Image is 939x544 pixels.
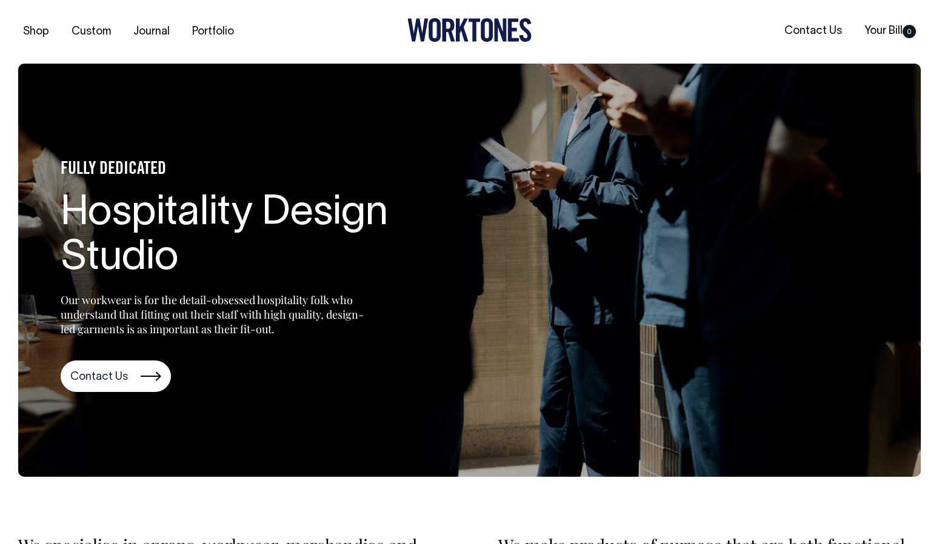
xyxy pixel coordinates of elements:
a: Journal [129,22,175,42]
a: Contact Us [780,21,847,41]
a: Shop [18,22,54,42]
a: Custom [67,22,116,42]
a: Contact Us [61,360,171,392]
a: Your Bill0 [860,21,921,41]
h4: FULLY DEDICATED [61,161,424,179]
a: Portfolio [187,22,239,42]
h1: Hospitality Design Studio [61,191,424,282]
p: Our workwear is for the detail-obsessed hospitality folk who understand that fitting out their st... [61,293,364,336]
span: 0 [903,25,916,38]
